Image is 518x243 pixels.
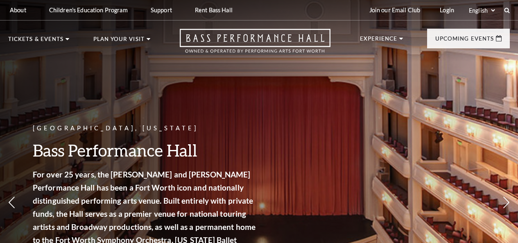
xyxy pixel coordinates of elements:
p: [GEOGRAPHIC_DATA], [US_STATE] [33,123,258,134]
p: About [10,7,26,14]
p: Plan Your Visit [93,36,145,46]
p: Experience [360,36,398,46]
p: Rent Bass Hall [195,7,233,14]
p: Upcoming Events [435,36,494,46]
h3: Bass Performance Hall [33,140,258,161]
p: Tickets & Events [8,36,63,46]
p: Children's Education Program [49,7,128,14]
p: Support [151,7,172,14]
select: Select: [467,7,496,14]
